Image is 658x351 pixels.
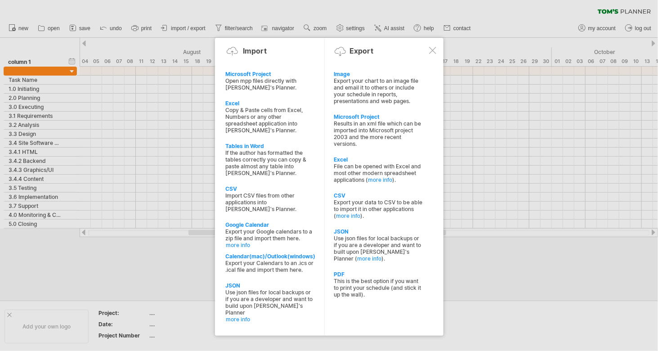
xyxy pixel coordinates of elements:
[226,316,315,323] a: more info
[226,100,315,107] div: Excel
[226,242,315,248] a: more info
[334,278,423,298] div: This is the best option if you want to print your schedule (and stick it up the wall).
[226,149,315,176] div: If the author has formatted the tables correctly you can copy & paste almost any table into [PERS...
[226,143,315,149] div: Tables in Word
[334,199,423,219] div: Export your data to CSV to be able to import it in other applications ( ).
[334,156,423,163] div: Excel
[226,107,315,134] div: Copy & Paste cells from Excel, Numbers or any other spreadsheet application into [PERSON_NAME]'s ...
[334,192,423,199] div: CSV
[357,255,381,262] a: more info
[334,71,423,77] div: Image
[334,113,423,120] div: Microsoft Project
[334,271,423,278] div: PDF
[334,235,423,262] div: Use json files for local backups or if you are a developer and want to built upon [PERSON_NAME]'s...
[336,212,360,219] a: more info
[334,163,423,183] div: File can be opened with Excel and most other modern spreadsheet applications ( ).
[334,77,423,104] div: Export your chart to an image file and email it to others or include your schedule in reports, pr...
[350,46,374,55] div: Export
[334,120,423,147] div: Results in an xml file which can be imported into Microsoft project 2003 and the more recent vers...
[334,228,423,235] div: JSON
[243,46,267,55] div: Import
[368,176,392,183] a: more info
